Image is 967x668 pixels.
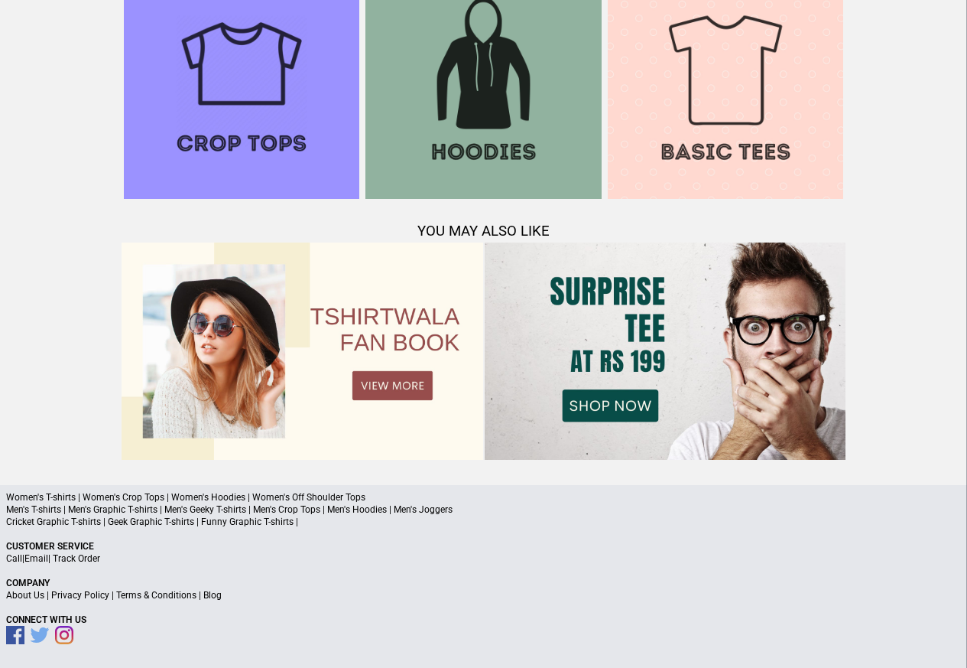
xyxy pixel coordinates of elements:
[6,516,961,528] p: Cricket Graphic T-shirts | Geek Graphic T-shirts | Funny Graphic T-shirts |
[6,553,22,564] a: Call
[6,552,961,565] p: | |
[116,590,196,601] a: Terms & Conditions
[24,553,48,564] a: Email
[417,223,550,240] span: YOU MAY ALSO LIKE
[6,491,961,503] p: Women's T-shirts | Women's Crop Tops | Women's Hoodies | Women's Off Shoulder Tops
[6,614,961,626] p: Connect With Us
[51,590,109,601] a: Privacy Policy
[6,540,961,552] p: Customer Service
[53,553,100,564] a: Track Order
[203,590,222,601] a: Blog
[6,589,961,601] p: | | |
[6,503,961,516] p: Men's T-shirts | Men's Graphic T-shirts | Men's Geeky T-shirts | Men's Crop Tops | Men's Hoodies ...
[6,590,44,601] a: About Us
[6,577,961,589] p: Company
